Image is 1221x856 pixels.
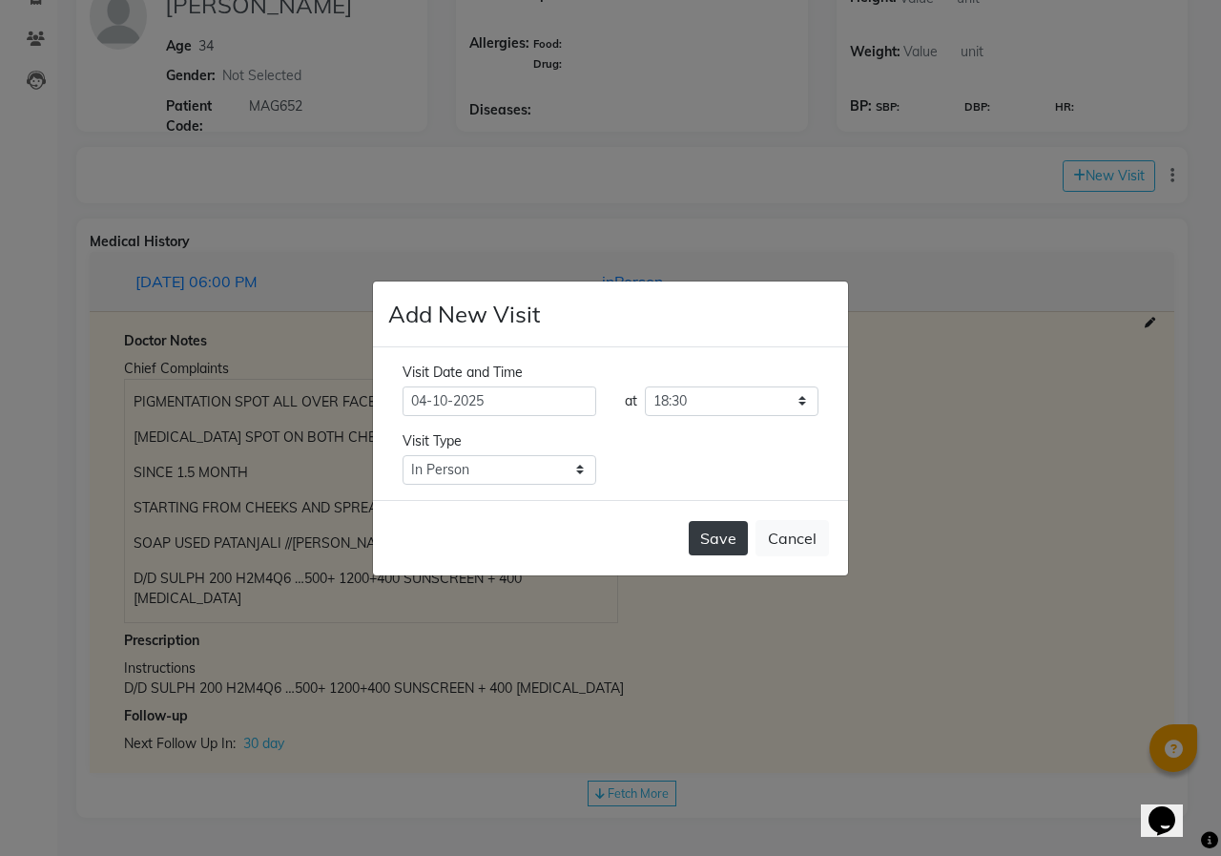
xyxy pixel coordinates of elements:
div: Visit Date and Time [403,363,818,383]
iframe: chat widget [1141,780,1202,837]
button: Cancel [755,520,829,556]
div: at [625,391,637,411]
h4: Add New Visit [388,297,540,331]
div: Visit Type [403,431,818,451]
input: select date [403,386,596,416]
button: Save [689,521,748,555]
